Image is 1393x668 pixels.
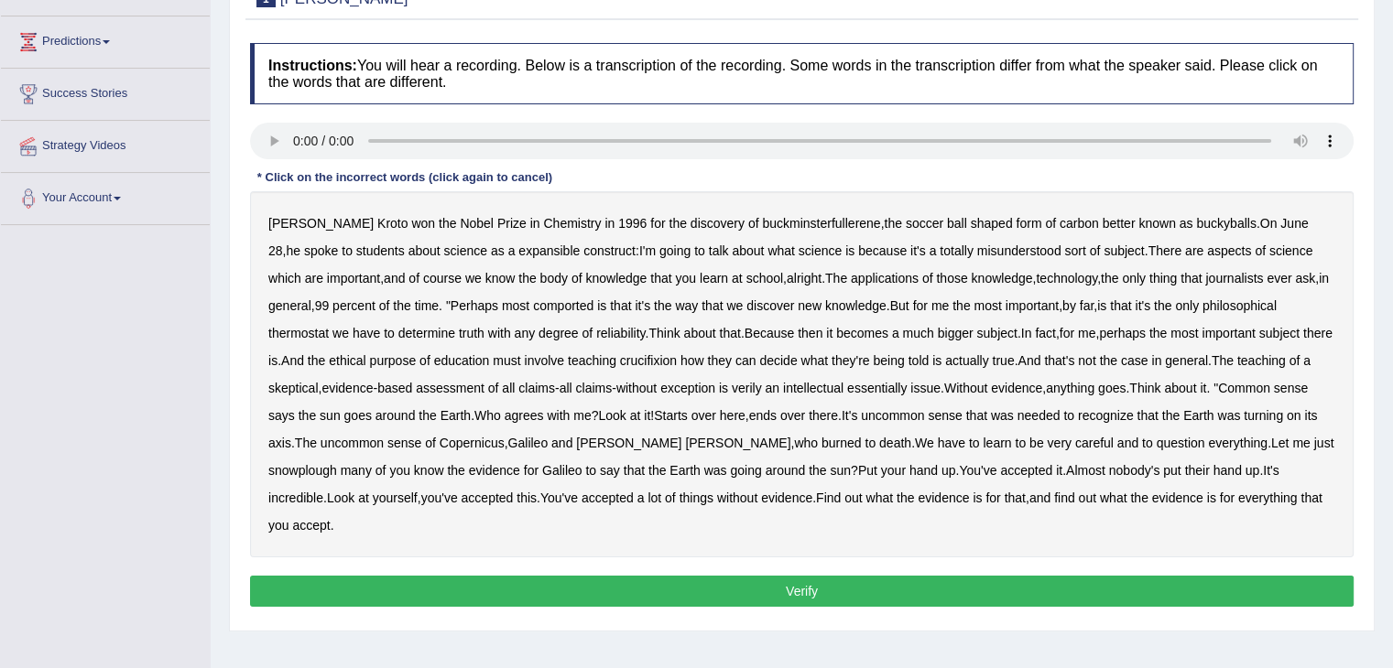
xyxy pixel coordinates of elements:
b: question [1157,436,1205,450]
b: much [902,326,933,340]
b: as [1180,216,1193,231]
b: that's [1044,353,1074,368]
b: being [873,353,904,368]
b: those [936,271,967,286]
b: he [286,243,300,258]
b: buckminsterfullerene [762,216,880,231]
b: case [1121,353,1148,368]
b: an [765,381,779,395]
b: Prize [497,216,527,231]
b: knowledge [825,298,887,313]
b: a [1303,353,1311,368]
b: knowledge [971,271,1032,286]
b: Starts [654,408,688,423]
b: of [1290,353,1300,368]
b: goes [1098,381,1126,395]
b: a [930,243,937,258]
b: carbon [1060,216,1099,231]
b: of [582,326,593,340]
b: totally [940,243,974,258]
b: you [389,463,410,478]
b: told [909,353,930,368]
b: snowplough [268,463,337,478]
a: Success Stories [1,69,210,114]
b: issue [910,381,941,395]
b: for [1060,326,1074,340]
b: soccer [906,216,943,231]
b: discovery [691,216,745,231]
b: sun [320,408,341,423]
b: of [748,216,759,231]
b: thing [1149,271,1177,286]
b: evidence [321,381,373,395]
b: agrees [505,408,544,423]
b: important [327,271,380,286]
b: [PERSON_NAME] [685,436,790,450]
b: journalists [1205,271,1263,286]
b: misunderstood [977,243,1061,258]
b: June [1280,216,1308,231]
b: assessment [416,381,484,395]
b: must [493,353,520,368]
b: was [991,408,1014,423]
b: it [644,408,650,423]
b: new [798,298,822,313]
b: learn [983,436,1011,450]
b: important [1006,298,1059,313]
b: talk [709,243,729,258]
b: then [798,326,822,340]
b: time [415,298,439,313]
b: based [377,381,412,395]
b: the [419,408,436,423]
b: burned [822,436,862,450]
b: intellectual [783,381,843,395]
b: subject [1104,243,1144,258]
b: shaped [971,216,1013,231]
b: is [597,298,606,313]
b: actually [945,353,988,368]
b: uncommon [861,408,924,423]
b: to [694,243,705,258]
b: is [1097,298,1106,313]
b: axis [268,436,291,450]
b: discover [746,298,794,313]
b: important [1202,326,1255,340]
b: to [1063,408,1074,423]
b: The [1212,353,1234,368]
b: at [732,271,743,286]
b: it's [1135,298,1150,313]
b: sense [928,408,962,423]
b: and [551,436,572,450]
b: to [1142,436,1153,450]
b: course [423,271,462,286]
b: purpose [370,353,417,368]
b: degree [539,326,579,340]
b: Perhaps [451,298,498,313]
b: teaching [1237,353,1286,368]
b: we [726,298,743,313]
b: on [1287,408,1301,423]
b: Think [1129,381,1160,395]
b: that [966,408,987,423]
b: determine [398,326,455,340]
b: have [938,436,965,450]
b: for [913,298,928,313]
b: the [308,353,325,368]
b: perhaps [1099,326,1146,340]
b: the [884,216,901,231]
b: It's [842,408,857,423]
b: claims [575,381,612,395]
b: of [419,353,430,368]
b: that [1181,271,1202,286]
b: recognize [1078,408,1134,423]
b: and [1117,436,1138,450]
b: sort [1064,243,1085,258]
b: is [719,381,728,395]
b: a [508,243,516,258]
b: Earth [1183,408,1213,423]
b: over [780,408,805,423]
b: Nobel [460,216,494,231]
b: science [799,243,842,258]
b: essentially [847,381,907,395]
b: only [1175,298,1199,313]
